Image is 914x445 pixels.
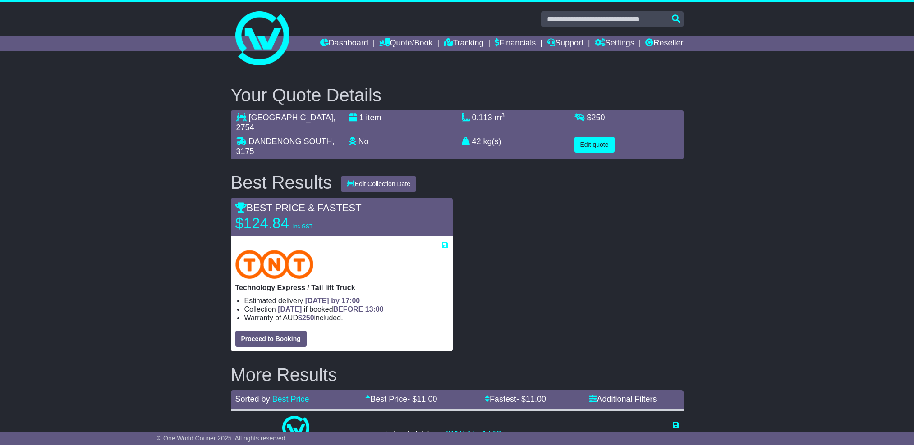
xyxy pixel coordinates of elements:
sup: 3 [501,112,505,118]
span: No [358,137,369,146]
span: BEFORE [333,305,363,313]
span: inc GST [293,223,312,230]
li: Estimated delivery [244,296,448,305]
button: Proceed to Booking [235,331,307,347]
a: Additional Filters [589,395,657,404]
a: Financials [495,36,536,51]
h2: Your Quote Details [231,85,684,105]
p: Technology Express / Tail lift Truck [235,283,448,292]
span: kg(s) [483,137,501,146]
li: Estimated delivery [385,429,501,438]
span: 250 [592,113,605,122]
a: Support [547,36,583,51]
span: 0.113 [472,113,492,122]
span: , 2754 [236,113,335,132]
span: [DATE] [278,305,302,313]
li: Warranty of AUD included. [244,313,448,322]
a: Tracking [444,36,483,51]
div: Best Results [226,173,337,192]
span: 13:00 [365,305,384,313]
span: BEST PRICE & FASTEST [235,202,362,213]
img: One World Courier: Same Day Nationwide(quotes take 0.5-1 hour) [282,416,309,443]
span: [GEOGRAPHIC_DATA] [249,113,333,122]
button: Edit quote [574,137,615,153]
a: Best Price [272,395,309,404]
span: 250 [302,314,314,322]
span: 11.00 [526,395,546,404]
span: [DATE] by 17:00 [446,430,501,437]
a: Settings [595,36,634,51]
span: [DATE] by 17:00 [305,297,360,304]
span: $ [587,113,605,122]
span: if booked [278,305,383,313]
span: $ [298,314,314,322]
p: $124.84 [235,214,348,232]
a: Quote/Book [379,36,432,51]
a: Fastest- $11.00 [485,395,546,404]
span: - $ [407,395,437,404]
a: Dashboard [320,36,368,51]
li: Collection [244,305,448,313]
span: © One World Courier 2025. All rights reserved. [157,435,287,442]
span: 11.00 [417,395,437,404]
span: DANDENONG SOUTH [249,137,332,146]
span: item [366,113,381,122]
span: Sorted by [235,395,270,404]
img: TNT Domestic: Technology Express / Tail lift Truck [235,250,314,279]
a: Reseller [645,36,683,51]
span: , 3175 [236,137,335,156]
span: - $ [516,395,546,404]
a: Best Price- $11.00 [365,395,437,404]
span: m [495,113,505,122]
button: Edit Collection Date [341,176,416,192]
span: 1 [359,113,364,122]
span: 42 [472,137,481,146]
h2: More Results [231,365,684,385]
